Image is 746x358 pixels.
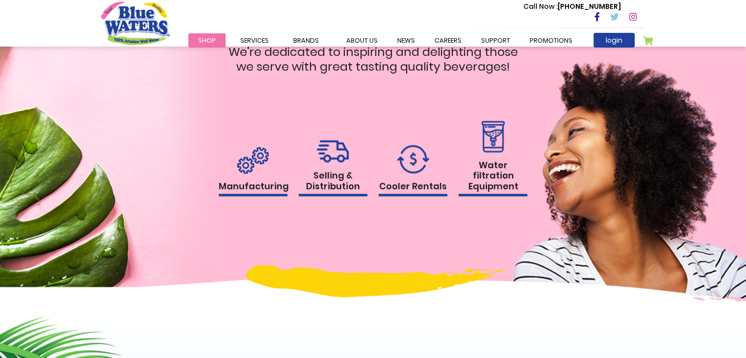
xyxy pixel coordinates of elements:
span: Brands [293,36,319,45]
h1: Manufacturing [219,181,287,197]
p: [PHONE_NUMBER] [523,1,621,12]
a: Selling & Distribution [299,140,367,196]
span: Services [240,36,269,45]
p: We're dedicated to inspiring and delighting those we serve with great tasting quality beverages! [219,45,528,74]
a: Cooler Rentals [379,145,447,197]
h1: Selling & Distribution [299,170,367,196]
img: rental [479,121,507,153]
a: Promotions [520,33,582,48]
a: support [471,33,520,48]
a: Water filtration Equipment [459,121,527,197]
a: store logo [101,1,170,45]
img: rental [317,140,349,163]
span: Call Now : [523,1,558,11]
h1: Cooler Rentals [379,181,447,197]
img: rental [397,145,429,174]
a: about us [336,33,387,48]
a: careers [425,33,471,48]
img: rental [237,147,269,174]
a: login [593,33,635,48]
a: Manufacturing [219,147,287,197]
h1: Water filtration Equipment [459,160,527,197]
span: Shop [198,36,216,45]
a: News [387,33,425,48]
